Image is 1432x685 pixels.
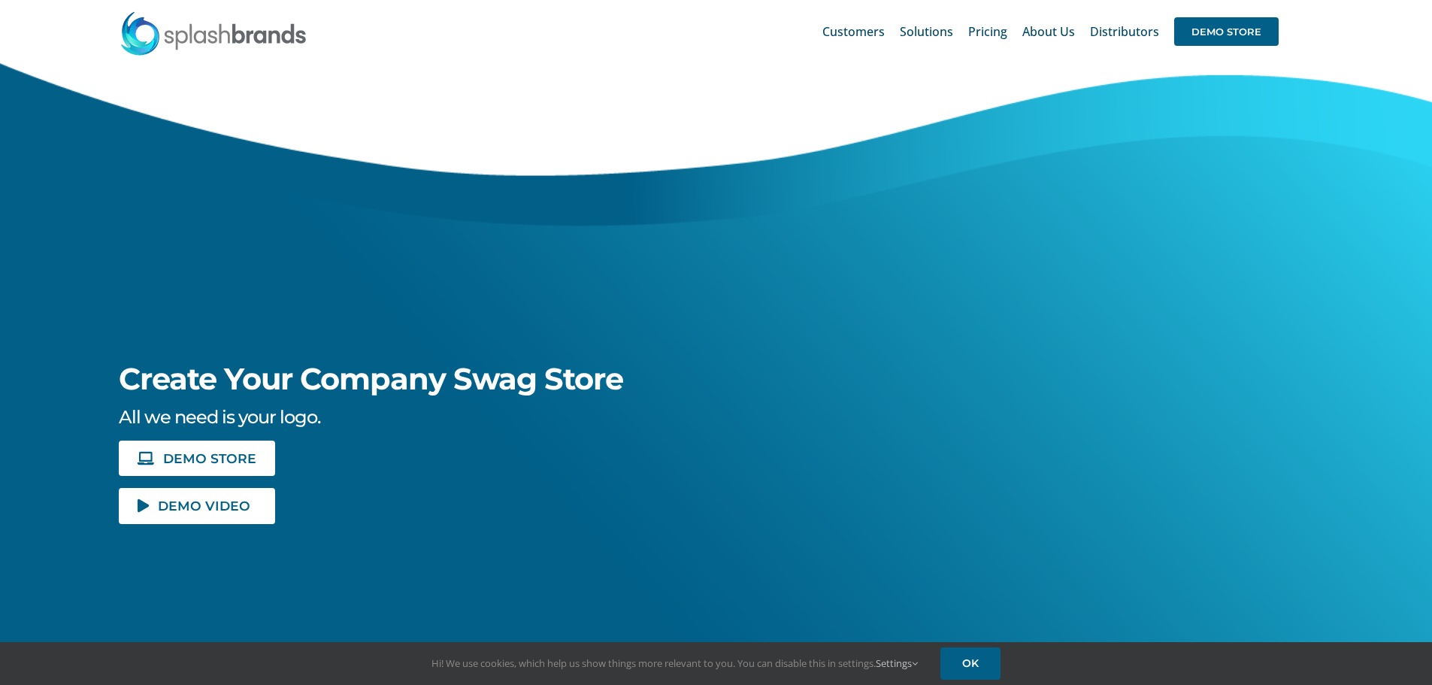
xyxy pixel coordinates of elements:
[120,11,307,56] img: SplashBrands.com Logo
[1090,26,1159,38] span: Distributors
[822,8,885,56] a: Customers
[940,647,1001,680] a: OK
[968,8,1007,56] a: Pricing
[119,360,623,397] span: Create Your Company Swag Store
[119,441,275,476] a: DEMO STORE
[968,26,1007,38] span: Pricing
[822,8,1279,56] nav: Main Menu
[431,656,918,670] span: Hi! We use cookies, which help us show things more relevant to you. You can disable this in setti...
[876,656,918,670] a: Settings
[1090,8,1159,56] a: Distributors
[119,406,320,428] span: All we need is your logo.
[1022,26,1075,38] span: About Us
[1174,17,1279,46] span: DEMO STORE
[822,26,885,38] span: Customers
[158,499,250,512] span: DEMO VIDEO
[163,452,256,465] span: DEMO STORE
[1174,8,1279,56] a: DEMO STORE
[900,26,953,38] span: Solutions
